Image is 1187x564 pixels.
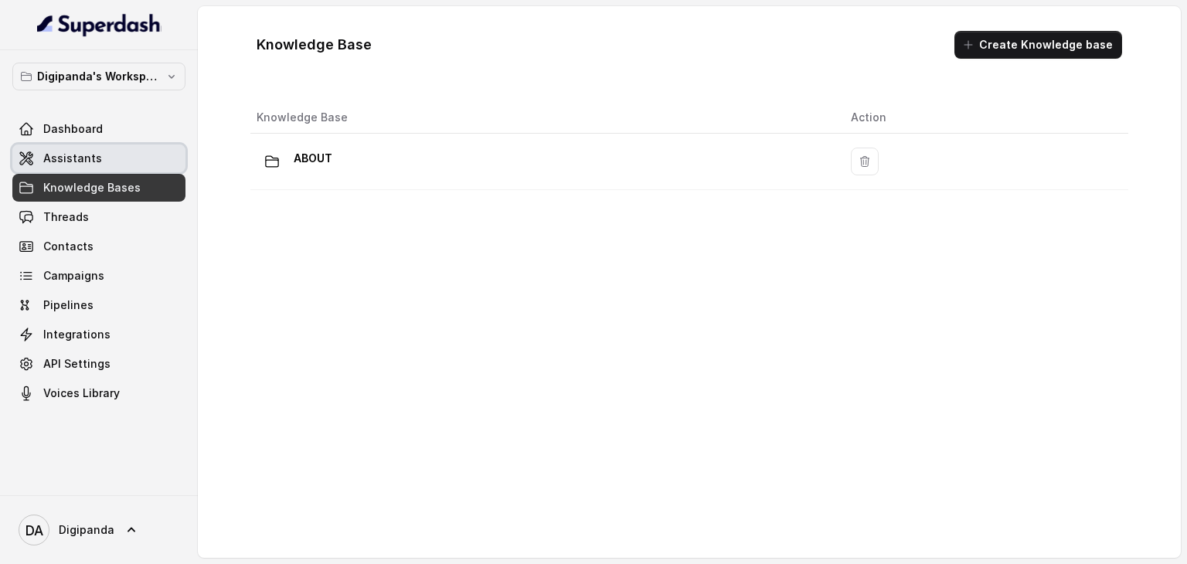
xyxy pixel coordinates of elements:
[294,146,332,171] p: ABOUT
[43,356,111,372] span: API Settings
[12,291,185,319] a: Pipelines
[26,522,43,539] text: DA
[838,102,1128,134] th: Action
[954,31,1122,59] button: Create Knowledge base
[43,297,94,313] span: Pipelines
[12,203,185,231] a: Threads
[12,115,185,143] a: Dashboard
[43,268,104,284] span: Campaigns
[257,32,372,57] h1: Knowledge Base
[43,239,94,254] span: Contacts
[43,151,102,166] span: Assistants
[12,144,185,172] a: Assistants
[43,180,141,195] span: Knowledge Bases
[250,102,838,134] th: Knowledge Base
[12,508,185,552] a: Digipanda
[43,386,120,401] span: Voices Library
[12,262,185,290] a: Campaigns
[37,67,161,86] p: Digipanda's Workspace
[12,63,185,90] button: Digipanda's Workspace
[37,12,162,37] img: light.svg
[12,233,185,260] a: Contacts
[12,350,185,378] a: API Settings
[43,209,89,225] span: Threads
[59,522,114,538] span: Digipanda
[12,321,185,348] a: Integrations
[43,121,103,137] span: Dashboard
[12,379,185,407] a: Voices Library
[12,174,185,202] a: Knowledge Bases
[43,327,111,342] span: Integrations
